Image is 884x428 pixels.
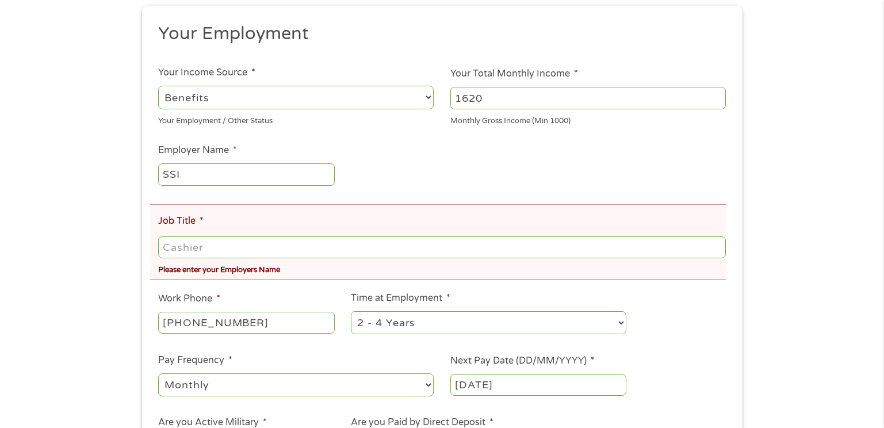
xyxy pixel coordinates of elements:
[158,261,725,276] div: Please enter your Employers Name
[158,215,204,227] label: Job Title
[351,292,450,304] label: Time at Employment
[450,355,595,367] label: Next Pay Date (DD/MM/YYYY)
[158,312,334,334] input: (231) 754-4010
[450,68,578,80] label: Your Total Monthly Income
[158,111,434,127] div: Your Employment / Other Status
[158,22,717,45] h2: Your Employment
[450,374,626,396] input: ---Click Here for Calendar ---
[158,293,220,305] label: Work Phone
[450,111,726,127] div: Monthly Gross Income (Min 1000)
[158,144,237,156] label: Employer Name
[158,67,255,79] label: Your Income Source
[450,87,726,109] input: 1800
[158,163,334,185] input: Walmart
[158,236,725,258] input: Cashier
[158,354,232,366] label: Pay Frequency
